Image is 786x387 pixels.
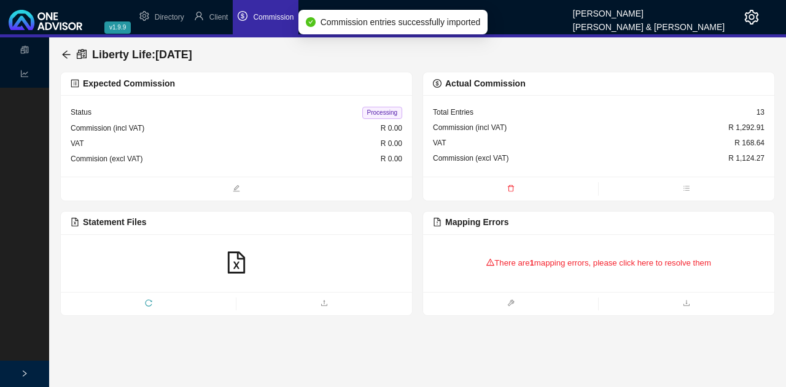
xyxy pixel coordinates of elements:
[71,106,91,119] div: Status
[155,13,184,21] span: Directory
[194,11,204,21] span: user
[61,183,412,196] span: edit
[433,218,442,226] span: file-exclamation
[433,217,508,227] span: Mapping Errors
[92,48,152,61] span: Liberty Life
[423,298,598,310] span: tool
[362,107,402,119] span: Processing
[71,153,143,165] div: Commision (excl VAT)
[225,251,247,274] span: file-excel
[757,106,765,118] div: 13
[71,122,144,134] div: Commission (incl VAT)
[92,48,192,61] span: :
[71,79,175,88] span: Expected Commission
[573,17,725,30] div: [PERSON_NAME] & [PERSON_NAME]
[744,10,759,25] span: setting
[9,10,82,30] img: 2df55531c6924b55f21c4cf5d4484680-logo-light.svg
[76,48,87,59] span: reconciliation
[209,13,228,21] span: Client
[599,298,774,310] span: download
[433,121,507,134] div: Commission (incl VAT)
[61,298,236,310] span: reload
[104,21,131,34] span: v1.9.9
[381,139,402,148] span: R 0.00
[433,244,765,282] div: There are mapping errors, please click here to resolve them
[433,152,509,164] div: Commission (excl VAT)
[71,79,79,88] span: profile
[306,17,316,27] span: check-circle
[155,48,192,61] span: [DATE]
[321,15,481,29] span: Commission entries successfully imported
[61,50,71,60] div: back
[599,183,774,196] span: bars
[381,124,402,132] span: R 0.00
[61,50,71,59] span: arrow-left
[433,79,526,88] span: Actual Commission
[529,258,534,267] b: 1
[734,139,765,147] span: R 168.64
[20,64,29,86] span: line-chart
[573,3,725,17] div: [PERSON_NAME]
[423,183,598,196] span: delete
[139,11,149,21] span: setting
[728,154,765,163] span: R 1,124.27
[433,79,442,88] span: dollar
[71,218,79,226] span: file-excel
[20,40,29,62] span: reconciliation
[238,11,247,21] span: dollar
[728,123,765,132] span: R 1,292.91
[253,13,294,21] span: Commission
[236,298,412,310] span: upload
[71,137,84,150] div: VAT
[433,137,446,149] div: VAT
[433,106,473,118] div: Total Entries
[21,370,28,377] span: right
[486,258,494,266] span: warning
[71,217,146,227] span: Statement Files
[381,155,402,163] span: R 0.00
